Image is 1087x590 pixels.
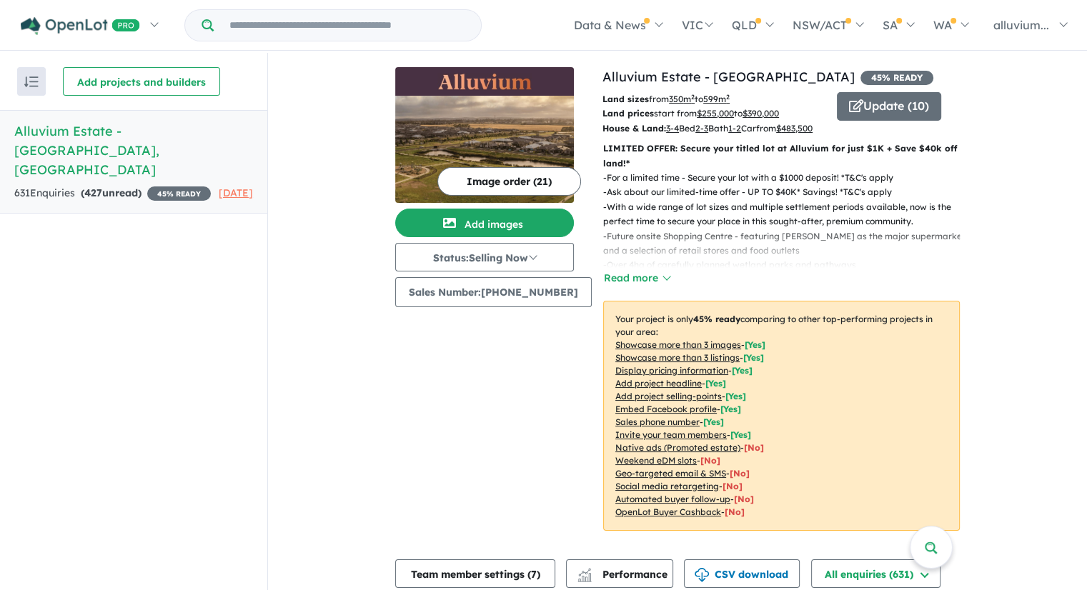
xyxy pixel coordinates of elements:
button: Sales Number:[PHONE_NUMBER] [395,277,592,307]
u: 2-3 [695,123,708,134]
u: $ 483,500 [776,123,813,134]
img: sort.svg [24,76,39,87]
a: Alluvium Estate - Winter Valley LogoAlluvium Estate - Winter Valley [395,67,574,203]
span: [No] [730,468,750,479]
button: Team member settings (7) [395,559,555,588]
b: Land sizes [602,94,649,104]
span: 45 % READY [860,71,933,85]
u: Native ads (Promoted estate) [615,442,740,453]
u: Add project headline [615,378,702,389]
button: Read more [603,270,670,286]
u: $ 390,000 [743,108,779,119]
a: Alluvium Estate - [GEOGRAPHIC_DATA] [602,69,855,85]
span: [No] [734,494,754,504]
button: Update (10) [837,92,941,121]
img: download icon [695,568,709,582]
img: Alluvium Estate - Winter Valley [395,96,574,203]
u: Sales phone number [615,416,700,427]
u: Weekend eDM slots [615,455,697,466]
h5: Alluvium Estate - [GEOGRAPHIC_DATA] , [GEOGRAPHIC_DATA] [14,121,253,179]
span: [ Yes ] [720,404,741,414]
span: [No] [744,442,764,453]
u: Embed Facebook profile [615,404,717,414]
p: - With a wide range of lot sizes and multiple settlement periods available, now is the perfect ti... [603,200,971,229]
p: - Future onsite Shopping Centre - featuring [PERSON_NAME] as the major supermarket and a selectio... [603,229,971,259]
span: [ Yes ] [745,339,765,350]
span: [ Yes ] [725,391,746,401]
span: to [734,108,779,119]
u: 350 m [669,94,695,104]
span: 427 [84,186,102,199]
u: Showcase more than 3 listings [615,352,740,363]
span: [No] [700,455,720,466]
u: 3-4 [666,123,679,134]
p: Your project is only comparing to other top-performing projects in your area: - - - - - - - - - -... [603,301,960,531]
span: 45 % READY [147,186,211,201]
button: CSV download [684,559,800,588]
img: Openlot PRO Logo White [21,17,140,35]
button: All enquiries (631) [811,559,940,588]
span: to [695,94,730,104]
span: [ Yes ] [743,352,764,363]
img: Alluvium Estate - Winter Valley Logo [401,73,568,90]
u: 1-2 [728,123,741,134]
sup: 2 [726,93,730,101]
u: Showcase more than 3 images [615,339,741,350]
button: Image order (21) [437,167,581,196]
u: OpenLot Buyer Cashback [615,506,721,517]
span: [ Yes ] [732,365,753,376]
u: Geo-targeted email & SMS [615,468,726,479]
div: 631 Enquir ies [14,185,211,202]
img: line-chart.svg [578,568,591,576]
button: Performance [566,559,673,588]
u: Automated buyer follow-up [615,494,730,504]
p: LIMITED OFFER: Secure your titled lot at Alluvium for just $1K + Save $40k off land!* [603,141,960,171]
b: 45 % ready [693,314,740,324]
b: House & Land: [602,123,666,134]
img: bar-chart.svg [577,573,592,582]
p: from [602,92,826,106]
p: Bed Bath Car from [602,121,826,136]
p: - For a limited time - Secure your lot with a $1000 deposit! *T&C's apply [603,171,971,185]
strong: ( unread) [81,186,142,199]
u: Invite your team members [615,429,727,440]
span: 7 [531,568,537,581]
span: [ Yes ] [730,429,751,440]
span: [No] [723,481,743,491]
span: Performance [580,568,667,581]
p: - Over 4ha of carefully planned wetland parks and pathways [603,258,971,272]
b: Land prices [602,108,654,119]
button: Status:Selling Now [395,243,574,271]
span: [No] [725,506,745,517]
u: 599 m [703,94,730,104]
sup: 2 [691,93,695,101]
u: Add project selling-points [615,391,722,401]
span: alluvium... [993,18,1049,32]
p: - Ask about our limited-time offer - UP TO $40K* Savings! *T&C's apply [603,185,971,199]
button: Add projects and builders [63,67,220,96]
u: $ 255,000 [697,108,734,119]
button: Add images [395,209,574,237]
span: [ Yes ] [705,378,726,389]
u: Social media retargeting [615,481,719,491]
u: Display pricing information [615,365,728,376]
input: Try estate name, suburb, builder or developer [217,10,478,41]
span: [ Yes ] [703,416,724,427]
span: [DATE] [219,186,253,199]
p: start from [602,106,826,121]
